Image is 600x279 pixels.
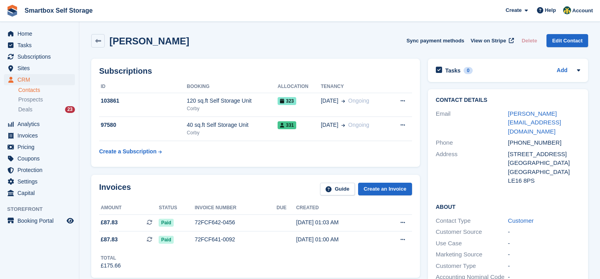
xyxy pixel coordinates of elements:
button: Delete [518,34,540,47]
h2: Subscriptions [99,67,412,76]
div: Total [101,254,121,262]
h2: Contact Details [436,97,580,103]
div: Use Case [436,239,508,248]
span: Tasks [17,40,65,51]
div: 103861 [99,97,187,105]
a: Guide [320,183,355,196]
div: 97580 [99,121,187,129]
a: Contacts [18,86,75,94]
span: Settings [17,176,65,187]
span: Invoices [17,130,65,141]
span: Paid [159,236,173,244]
th: Invoice number [195,202,276,214]
a: menu [4,74,75,85]
a: menu [4,176,75,187]
span: Ongoing [348,122,369,128]
img: stora-icon-8386f47178a22dfd0bd8f6a31ec36ba5ce8667c1dd55bd0f319d3a0aa187defe.svg [6,5,18,17]
span: Subscriptions [17,51,65,62]
span: Account [572,7,593,15]
div: 40 sq.ft Self Storage Unit [187,121,278,129]
div: Email [436,109,508,136]
a: Edit Contact [546,34,588,47]
span: Help [545,6,556,14]
span: Create [506,6,521,14]
span: Coupons [17,153,65,164]
div: - [508,227,580,237]
div: 0 [464,67,473,74]
span: Paid [159,219,173,227]
div: [GEOGRAPHIC_DATA] [508,159,580,168]
div: Corby [187,105,278,112]
img: Faye Hammond [563,6,571,14]
a: Create a Subscription [99,144,162,159]
th: ID [99,80,187,93]
a: Deals 23 [18,105,75,114]
th: Amount [99,202,159,214]
th: Created [296,202,380,214]
a: menu [4,28,75,39]
span: Capital [17,187,65,199]
a: menu [4,141,75,153]
a: Add [557,66,567,75]
span: [DATE] [321,121,338,129]
a: Smartbox Self Storage [21,4,96,17]
div: Marketing Source [436,250,508,259]
span: Analytics [17,118,65,130]
h2: Invoices [99,183,131,196]
h2: [PERSON_NAME] [109,36,189,46]
span: Ongoing [348,97,369,104]
span: [DATE] [321,97,338,105]
div: Phone [436,138,508,147]
span: Sites [17,63,65,74]
th: Allocation [278,80,321,93]
span: Booking Portal [17,215,65,226]
a: menu [4,153,75,164]
th: Status [159,202,195,214]
a: menu [4,40,75,51]
a: [PERSON_NAME][EMAIL_ADDRESS][DOMAIN_NAME] [508,110,561,135]
div: Customer Source [436,227,508,237]
a: Prospects [18,96,75,104]
div: - [508,262,580,271]
a: menu [4,130,75,141]
a: Customer [508,217,534,224]
h2: Tasks [445,67,461,74]
a: menu [4,118,75,130]
div: - [508,250,580,259]
a: menu [4,215,75,226]
th: Booking [187,80,278,93]
a: Preview store [65,216,75,225]
a: menu [4,63,75,74]
div: Address [436,150,508,185]
span: Storefront [7,205,79,213]
div: [GEOGRAPHIC_DATA] [508,168,580,177]
div: 120 sq.ft Self Storage Unit [187,97,278,105]
button: Sync payment methods [406,34,464,47]
div: - [508,239,580,248]
span: Pricing [17,141,65,153]
div: Customer Type [436,262,508,271]
div: Corby [187,129,278,136]
span: Home [17,28,65,39]
span: View on Stripe [471,37,506,45]
div: £175.66 [101,262,121,270]
a: menu [4,51,75,62]
a: menu [4,164,75,176]
div: [DATE] 01:03 AM [296,218,380,227]
div: [DATE] 01:00 AM [296,235,380,244]
h2: About [436,203,580,210]
div: LE16 8PS [508,176,580,185]
span: £87.83 [101,235,118,244]
span: 323 [278,97,296,105]
div: Contact Type [436,216,508,225]
span: 331 [278,121,296,129]
span: CRM [17,74,65,85]
div: 72FCF642-0456 [195,218,276,227]
div: [PHONE_NUMBER] [508,138,580,147]
div: Create a Subscription [99,147,157,156]
a: Create an Invoice [358,183,412,196]
span: Protection [17,164,65,176]
span: £87.83 [101,218,118,227]
th: Due [276,202,296,214]
div: 72FCF641-0092 [195,235,276,244]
